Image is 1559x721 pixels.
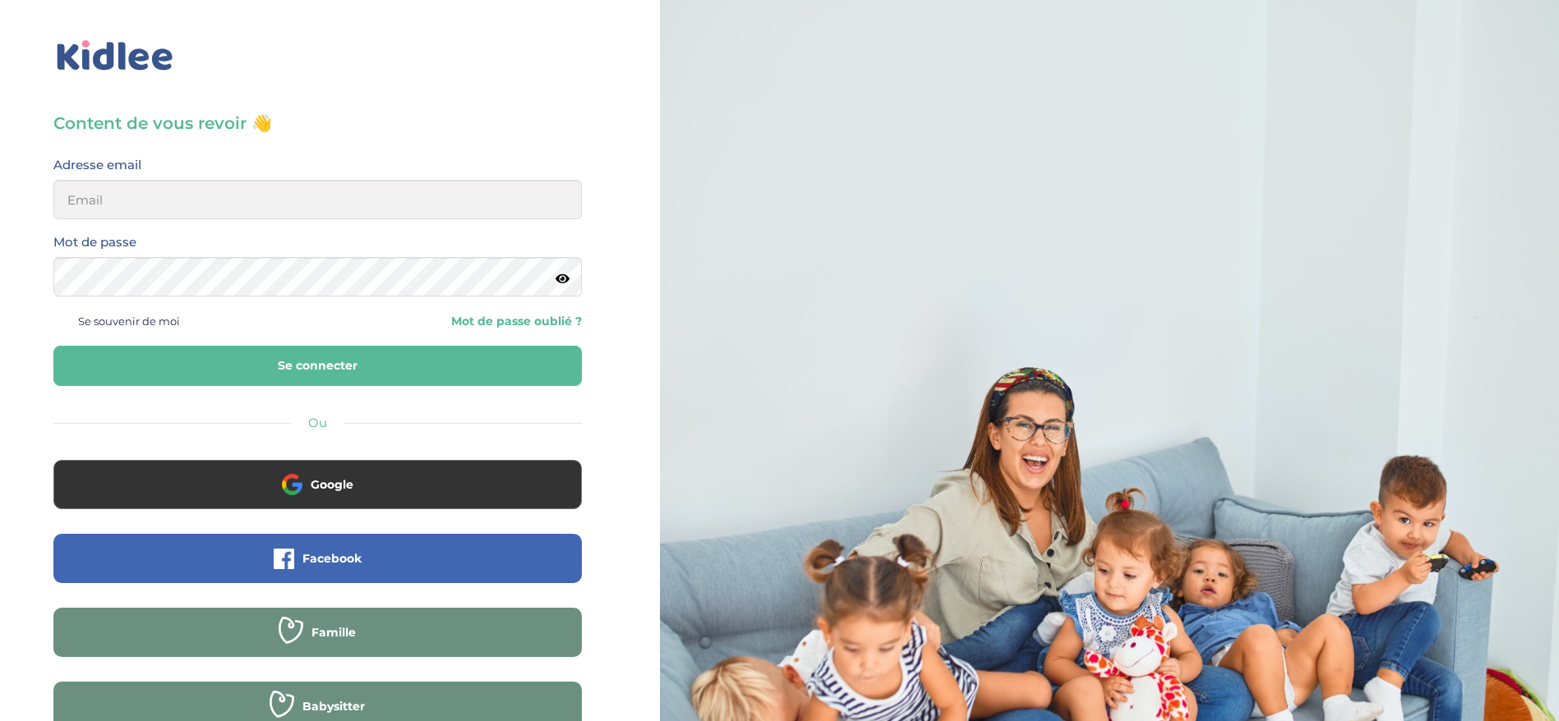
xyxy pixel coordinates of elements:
[53,608,582,657] button: Famille
[282,474,302,494] img: google.png
[53,488,582,503] a: Google
[53,37,177,75] img: logo_kidlee_bleu
[330,314,581,329] a: Mot de passe oublié ?
[311,624,356,641] span: Famille
[53,562,582,577] a: Facebook
[53,460,582,509] button: Google
[53,636,582,651] a: Famille
[308,415,327,430] span: Ou
[53,154,141,176] label: Adresse email
[302,550,362,567] span: Facebook
[53,232,136,253] label: Mot de passe
[274,549,294,569] img: facebook.png
[78,310,180,332] span: Se souvenir de moi
[53,534,582,583] button: Facebook
[311,476,353,493] span: Google
[53,112,582,135] h3: Content de vous revoir 👋
[53,346,582,386] button: Se connecter
[302,698,365,714] span: Babysitter
[53,180,582,219] input: Email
